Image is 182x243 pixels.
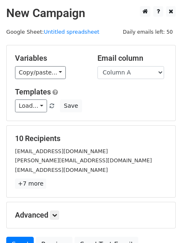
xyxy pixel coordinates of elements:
h2: New Campaign [6,6,176,20]
small: [EMAIL_ADDRESS][DOMAIN_NAME] [15,148,108,154]
a: Untitled spreadsheet [44,29,99,35]
small: [EMAIL_ADDRESS][DOMAIN_NAME] [15,167,108,173]
a: Load... [15,99,47,112]
iframe: Chat Widget [140,203,182,243]
h5: Email column [97,54,167,63]
small: Google Sheet: [6,29,100,35]
h5: Advanced [15,211,167,220]
small: [PERSON_NAME][EMAIL_ADDRESS][DOMAIN_NAME] [15,157,152,164]
span: Daily emails left: 50 [120,27,176,37]
button: Save [60,99,82,112]
h5: 10 Recipients [15,134,167,143]
h5: Variables [15,54,85,63]
a: Templates [15,87,51,96]
a: Copy/paste... [15,66,66,79]
a: +7 more [15,179,46,189]
a: Daily emails left: 50 [120,29,176,35]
